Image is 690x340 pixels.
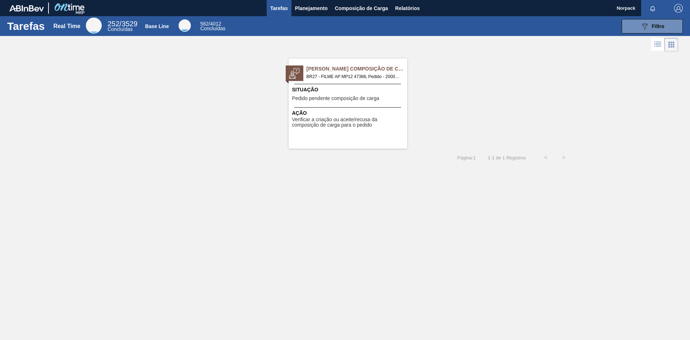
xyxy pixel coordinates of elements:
button: > [555,149,573,167]
button: < [537,149,555,167]
span: BR27 - FILME AP MP12 473ML Pedido - 2000593 [307,73,401,81]
button: Notificações [641,3,664,13]
span: Pedido Aguardando Composição de Carga [307,65,407,73]
div: Visão em Cards [664,38,678,51]
span: Situação [292,86,405,94]
span: / 3529 [107,20,137,28]
span: Composição de Carga [335,4,388,13]
h1: Tarefas [7,22,45,30]
span: Filtro [652,23,664,29]
div: Real Time [107,21,137,32]
img: status [289,68,300,79]
div: Visão em Lista [651,38,664,51]
div: Base Line [200,22,225,31]
span: Concluídas [200,26,225,31]
span: Concluídas [107,26,133,32]
button: Filtro [622,19,683,33]
span: Ação [292,109,405,117]
span: / 4012 [200,21,221,27]
div: Real Time [53,23,80,30]
span: Planejamento [295,4,328,13]
span: Relatórios [395,4,420,13]
div: Base Line [145,23,169,29]
span: 562 [200,21,208,27]
div: Base Line [179,19,191,32]
img: TNhmsLtSVTkK8tSr43FrP2fwEKptu5GPRR3wAAAABJRU5ErkJggg== [9,5,44,12]
span: Verificar a criação ou aceite/recusa da composição de carga para o pedido [292,117,405,128]
span: Pedido pendente composição de carga [292,96,379,101]
span: 1 - 1 de 1 Registros [487,155,526,160]
img: Logout [674,4,683,13]
span: 252 [107,20,119,28]
div: Real Time [86,18,102,33]
span: Página : 1 [457,155,475,160]
span: Tarefas [270,4,288,13]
